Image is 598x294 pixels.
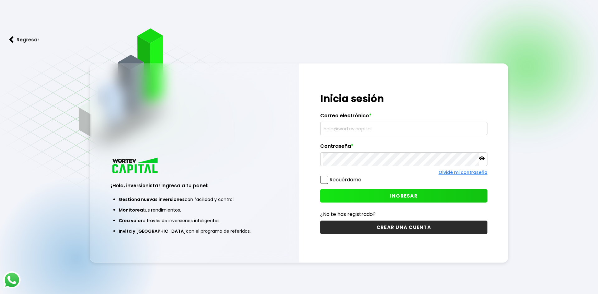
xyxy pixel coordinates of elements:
[330,176,361,183] label: Recuérdame
[119,228,186,234] span: Invita y [GEOGRAPHIC_DATA]
[320,189,487,203] button: INGRESAR
[119,196,185,203] span: Gestiona nuevas inversiones
[119,207,143,213] span: Monitorea
[119,215,270,226] li: a través de inversiones inteligentes.
[320,221,487,234] button: CREAR UNA CUENTA
[111,182,278,189] h3: ¡Hola, inversionista! Ingresa a tu panel:
[320,113,487,122] label: Correo electrónico
[119,194,270,205] li: con facilidad y control.
[119,205,270,215] li: tus rendimientos.
[323,122,485,135] input: hola@wortev.capital
[320,143,487,152] label: Contraseña
[119,217,143,224] span: Crea valor
[111,157,160,175] img: logo_wortev_capital
[9,36,14,43] img: flecha izquierda
[320,91,487,106] h1: Inicia sesión
[119,226,270,236] li: con el programa de referidos.
[3,271,21,289] img: logos_whatsapp-icon.242b2217.svg
[320,210,487,218] p: ¿No te has registrado?
[390,193,418,199] span: INGRESAR
[439,169,487,175] a: Olvidé mi contraseña
[320,210,487,234] a: ¿No te has registrado?CREAR UNA CUENTA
